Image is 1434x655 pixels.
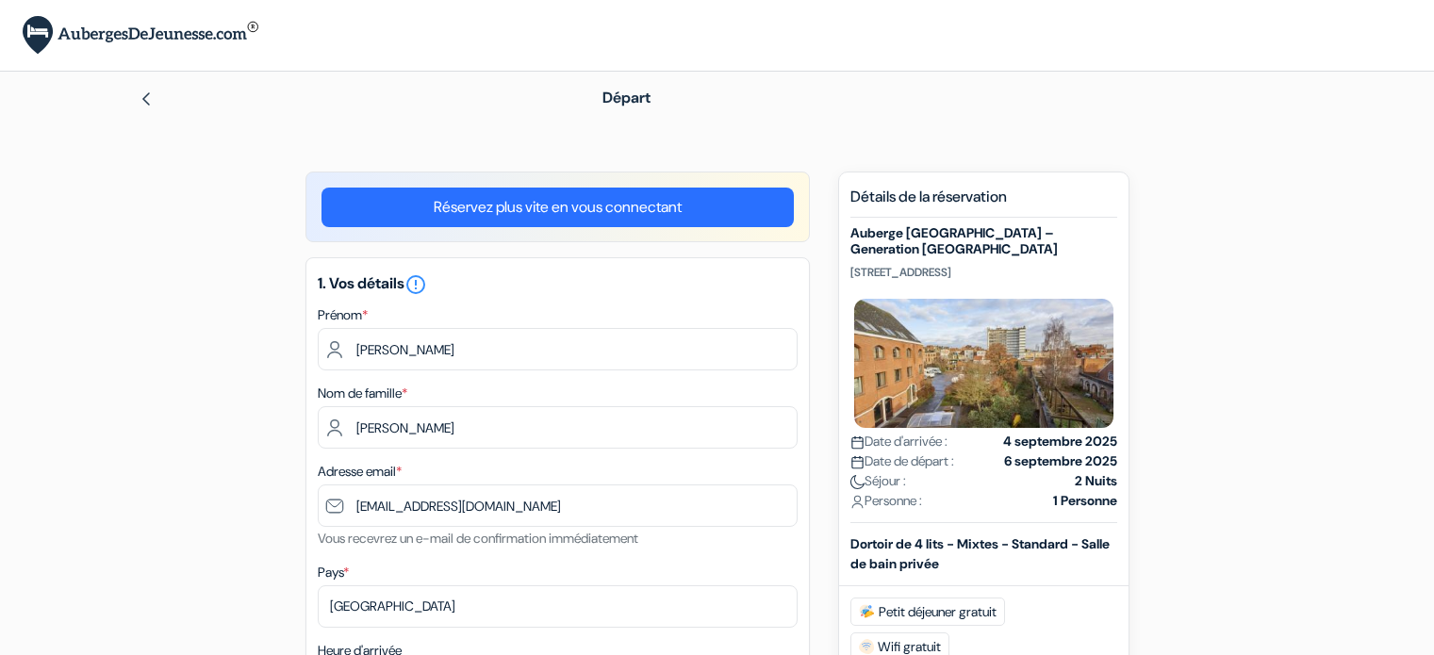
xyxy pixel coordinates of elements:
[602,88,651,107] span: Départ
[850,495,865,509] img: user_icon.svg
[404,273,427,296] i: error_outline
[139,91,154,106] img: left_arrow.svg
[318,563,349,582] label: Pays
[850,491,922,511] span: Personne :
[318,462,402,482] label: Adresse email
[318,484,798,527] input: Entrer adresse e-mail
[850,188,1117,218] h5: Détails de la réservation
[318,406,798,449] input: Entrer le nom de famille
[318,384,407,403] label: Nom de famille
[850,451,954,471] span: Date de départ :
[1053,491,1117,511] strong: 1 Personne
[850,455,865,469] img: calendar.svg
[318,305,368,325] label: Prénom
[850,265,1117,280] p: [STREET_ADDRESS]
[850,435,865,450] img: calendar.svg
[850,225,1117,257] h5: Auberge [GEOGRAPHIC_DATA] – Generation [GEOGRAPHIC_DATA]
[23,16,258,55] img: AubergesDeJeunesse.com
[318,273,798,296] h5: 1. Vos détails
[850,432,948,451] span: Date d'arrivée :
[850,598,1005,626] span: Petit déjeuner gratuit
[1004,451,1117,471] strong: 6 septembre 2025
[318,328,798,370] input: Entrez votre prénom
[1003,432,1117,451] strong: 4 septembre 2025
[318,530,638,547] small: Vous recevrez un e-mail de confirmation immédiatement
[859,639,874,654] img: free_wifi.svg
[859,604,875,619] img: free_breakfast.svg
[850,475,865,489] img: moon.svg
[1075,471,1117,491] strong: 2 Nuits
[321,188,794,227] a: Réservez plus vite en vous connectant
[850,535,1110,572] b: Dortoir de 4 lits - Mixtes - Standard - Salle de bain privée
[850,471,906,491] span: Séjour :
[404,273,427,293] a: error_outline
